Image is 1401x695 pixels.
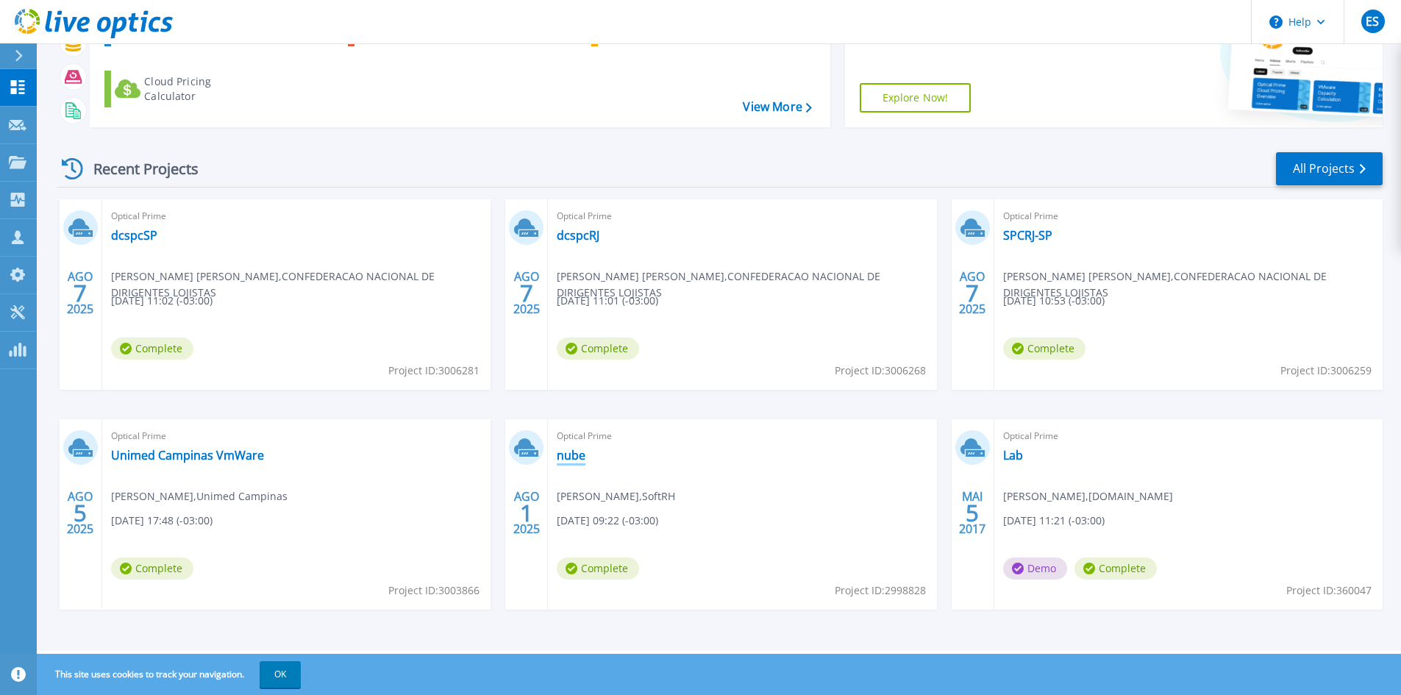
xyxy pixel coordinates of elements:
div: AGO 2025 [66,266,94,320]
span: Project ID: 3006281 [388,363,480,379]
a: Lab [1003,448,1023,463]
span: Optical Prime [1003,428,1374,444]
span: [PERSON_NAME] [PERSON_NAME] , CONFEDERACAO NACIONAL DE DIRIGENTES LOJISTAS [111,268,491,301]
span: Complete [1003,338,1085,360]
span: 1 [520,507,533,519]
button: OK [260,661,301,688]
div: AGO 2025 [513,266,541,320]
span: Complete [111,338,193,360]
span: Optical Prime [557,208,927,224]
span: Project ID: 2998828 [835,582,926,599]
span: Project ID: 3006259 [1280,363,1372,379]
a: nube [557,448,585,463]
span: ES [1366,15,1379,27]
span: [DATE] 11:21 (-03:00) [1003,513,1105,529]
span: Optical Prime [111,208,482,224]
span: [PERSON_NAME] , [DOMAIN_NAME] [1003,488,1173,505]
span: Complete [111,557,193,580]
a: All Projects [1276,152,1383,185]
span: Optical Prime [557,428,927,444]
span: Complete [557,557,639,580]
a: Unimed Campinas VmWare [111,448,264,463]
a: Cloud Pricing Calculator [104,71,268,107]
div: Recent Projects [57,151,218,187]
span: [DATE] 11:02 (-03:00) [111,293,213,309]
a: dcspcSP [111,228,157,243]
div: MAI 2017 [958,486,986,540]
span: [PERSON_NAME] , SoftRH [557,488,675,505]
span: 5 [966,507,979,519]
span: Project ID: 3006268 [835,363,926,379]
span: Optical Prime [1003,208,1374,224]
span: [DATE] 09:22 (-03:00) [557,513,658,529]
span: [PERSON_NAME] , Unimed Campinas [111,488,288,505]
span: This site uses cookies to track your navigation. [40,661,301,688]
a: dcspcRJ [557,228,599,243]
a: SPCRJ-SP [1003,228,1052,243]
a: Explore Now! [860,83,972,113]
span: Optical Prime [111,428,482,444]
div: AGO 2025 [958,266,986,320]
span: Project ID: 360047 [1286,582,1372,599]
span: 5 [74,507,87,519]
span: Complete [557,338,639,360]
span: 7 [74,287,87,299]
span: Project ID: 3003866 [388,582,480,599]
span: [DATE] 10:53 (-03:00) [1003,293,1105,309]
span: 7 [966,287,979,299]
span: Complete [1074,557,1157,580]
div: AGO 2025 [513,486,541,540]
span: [PERSON_NAME] [PERSON_NAME] , CONFEDERACAO NACIONAL DE DIRIGENTES LOJISTAS [557,268,936,301]
span: [PERSON_NAME] [PERSON_NAME] , CONFEDERACAO NACIONAL DE DIRIGENTES LOJISTAS [1003,268,1383,301]
span: [DATE] 11:01 (-03:00) [557,293,658,309]
span: Demo [1003,557,1067,580]
a: View More [743,100,811,114]
span: [DATE] 17:48 (-03:00) [111,513,213,529]
span: 7 [520,287,533,299]
div: AGO 2025 [66,486,94,540]
div: Cloud Pricing Calculator [144,74,262,104]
